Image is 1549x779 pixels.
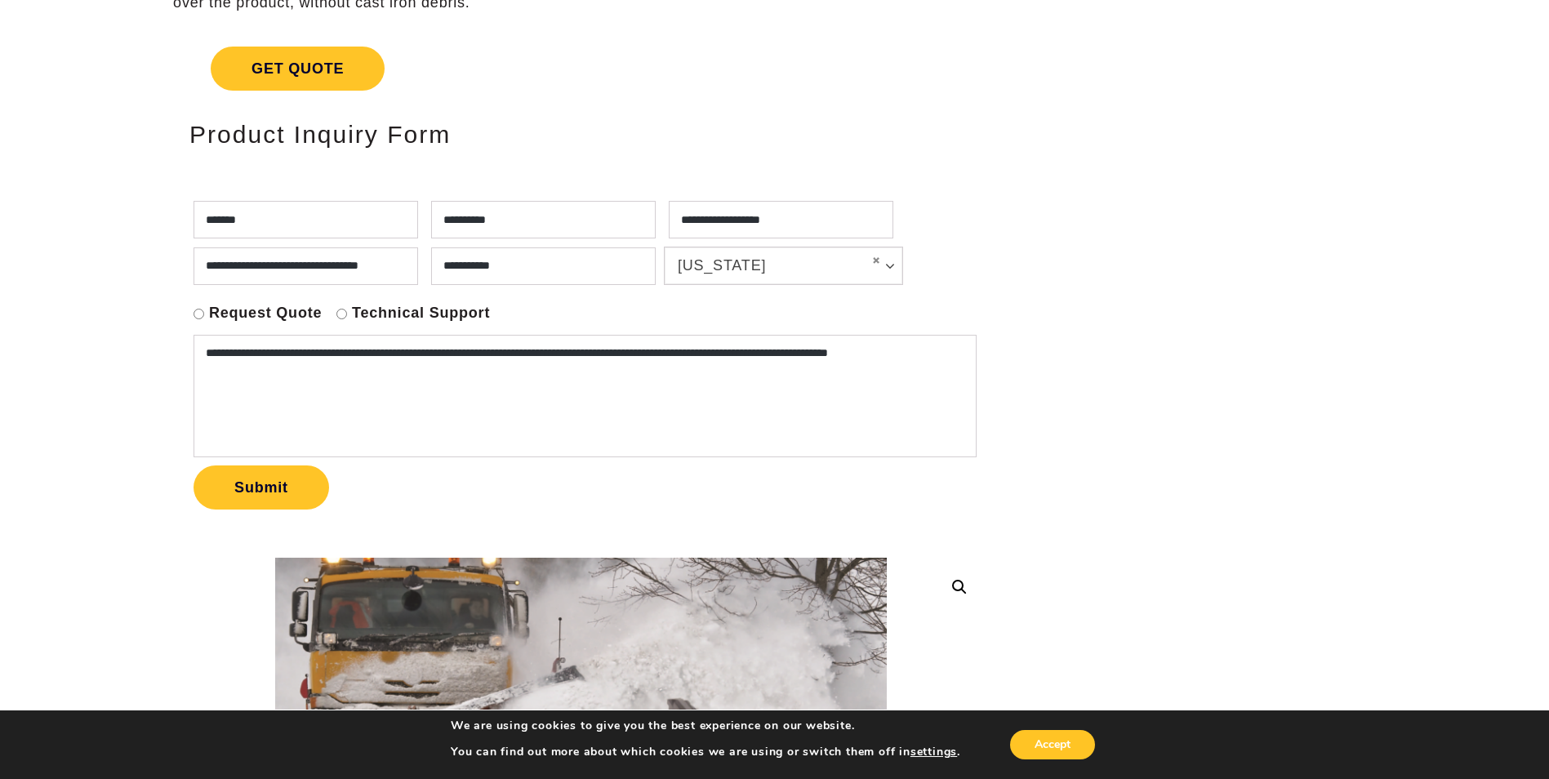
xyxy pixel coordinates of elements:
[211,47,385,91] span: Get Quote
[1010,730,1095,759] button: Accept
[173,27,989,110] a: Get Quote
[189,121,973,148] h2: Product Inquiry Form
[665,247,902,284] a: [US_STATE]
[451,719,960,733] p: We are using cookies to give you the best experience on our website.
[910,745,957,759] button: settings
[451,745,960,759] p: You can find out more about which cookies we are using or switch them off in .
[352,304,490,323] label: Technical Support
[194,465,329,510] button: Submit
[209,304,322,323] label: Request Quote
[678,255,859,276] span: [US_STATE]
